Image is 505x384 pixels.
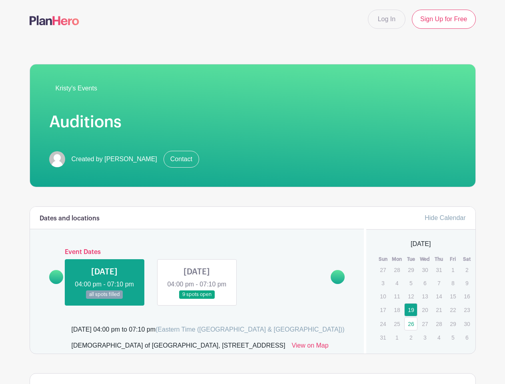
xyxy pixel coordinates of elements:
[390,264,403,276] p: 28
[376,255,390,263] th: Sun
[418,318,431,330] p: 27
[390,304,403,316] p: 18
[446,304,459,316] p: 22
[291,341,328,354] a: View on Map
[390,255,404,263] th: Mon
[156,326,345,333] span: (Eastern Time ([GEOGRAPHIC_DATA] & [GEOGRAPHIC_DATA]))
[63,248,331,256] h6: Event Dates
[72,341,285,354] div: [DEMOGRAPHIC_DATA] of [GEOGRAPHIC_DATA], [STREET_ADDRESS]
[418,264,431,276] p: 30
[376,277,389,289] p: 3
[404,303,417,316] a: 19
[412,10,475,29] a: Sign Up for Free
[40,215,100,222] h6: Dates and locations
[164,151,199,168] a: Contact
[432,290,445,302] p: 14
[390,277,403,289] p: 4
[432,304,445,316] p: 21
[460,255,474,263] th: Sat
[56,84,97,93] span: Kristy's Events
[376,264,389,276] p: 27
[432,264,445,276] p: 31
[446,318,459,330] p: 29
[432,255,446,263] th: Thu
[30,16,79,25] img: logo-507f7623f17ff9eddc593b1ce0a138ce2505c220e1c5a4e2b4648c50719b7d32.svg
[376,304,389,316] p: 17
[432,318,445,330] p: 28
[49,112,456,132] h1: Auditions
[425,214,465,221] a: Hide Calendar
[404,255,418,263] th: Tue
[368,10,405,29] a: Log In
[460,318,473,330] p: 30
[376,331,389,344] p: 31
[432,277,445,289] p: 7
[460,264,473,276] p: 2
[460,304,473,316] p: 23
[72,154,157,164] span: Created by [PERSON_NAME]
[418,277,431,289] p: 6
[390,318,403,330] p: 25
[404,277,417,289] p: 5
[418,304,431,316] p: 20
[460,277,473,289] p: 9
[376,318,389,330] p: 24
[418,331,431,344] p: 3
[404,317,417,330] a: 26
[446,331,459,344] p: 5
[411,239,431,249] span: [DATE]
[432,331,445,344] p: 4
[404,290,417,302] p: 12
[446,255,460,263] th: Fri
[418,290,431,302] p: 13
[418,255,432,263] th: Wed
[390,331,403,344] p: 1
[390,290,403,302] p: 11
[446,264,459,276] p: 1
[404,331,417,344] p: 2
[446,290,459,302] p: 15
[460,290,473,302] p: 16
[404,264,417,276] p: 29
[446,277,459,289] p: 8
[460,331,473,344] p: 6
[49,151,65,167] img: default-ce2991bfa6775e67f084385cd625a349d9dcbb7a52a09fb2fda1e96e2d18dcdb.png
[376,290,389,302] p: 10
[72,325,345,334] div: [DATE] 04:00 pm to 07:10 pm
